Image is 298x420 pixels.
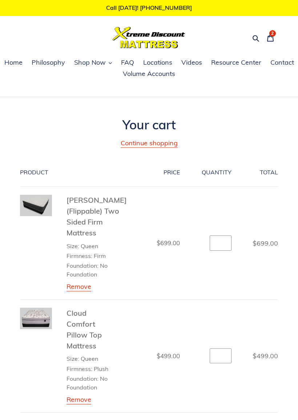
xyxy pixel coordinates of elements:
th: Price [123,158,188,187]
span: Resource Center [211,58,261,67]
h1: Your cart [20,117,278,133]
span: Contact [270,58,294,67]
li: Size: Queen [67,355,115,363]
span: Locations [143,58,172,67]
a: Philosophy [28,58,69,69]
span: Volume Accounts [123,70,175,78]
a: Home [1,58,26,69]
a: 2 [263,29,278,47]
span: Videos [181,58,202,67]
a: FAQ [117,58,138,69]
span: Philosophy [32,58,65,67]
a: Contact [267,58,298,69]
dd: $499.00 [131,352,180,361]
li: Foundation: No Foundation [67,375,115,392]
a: Videos [178,58,206,69]
th: Total [239,158,278,187]
dd: $699.00 [131,239,180,248]
li: Firmness: Plush [67,365,115,373]
a: Locations [140,58,176,69]
a: Remove Del Ray (Flippable) Two Sided Firm Mattress - Queen / Firm / No Foundation [67,283,91,292]
ul: Product details [67,240,127,279]
li: Foundation: No Foundation [67,262,127,279]
span: Shop Now [74,58,106,67]
span: $499.00 [253,352,278,360]
span: $699.00 [253,239,278,248]
img: cloud comfort pillow top [20,308,52,330]
button: Shop Now [71,58,116,69]
th: Product [20,158,123,187]
span: Home [4,58,23,67]
a: Continue shopping [121,139,178,148]
a: Remove Cloud Comfort Pillow Top Mattress - Queen / Plush / No Foundation [67,396,91,405]
li: Size: Queen [67,242,127,251]
span: 2 [271,32,274,36]
li: Firmness: Firm [67,252,127,261]
th: Quantity [188,158,239,187]
a: Cloud Comfort Pillow Top Mattress [67,309,102,351]
a: Resource Center [208,58,265,69]
a: [PERSON_NAME] (Flippable) Two Sided Firm Mattress [67,196,127,238]
span: FAQ [121,58,134,67]
img: Xtreme Discount Mattress [113,27,185,49]
a: Volume Accounts [119,69,179,80]
ul: Product details [67,353,115,392]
